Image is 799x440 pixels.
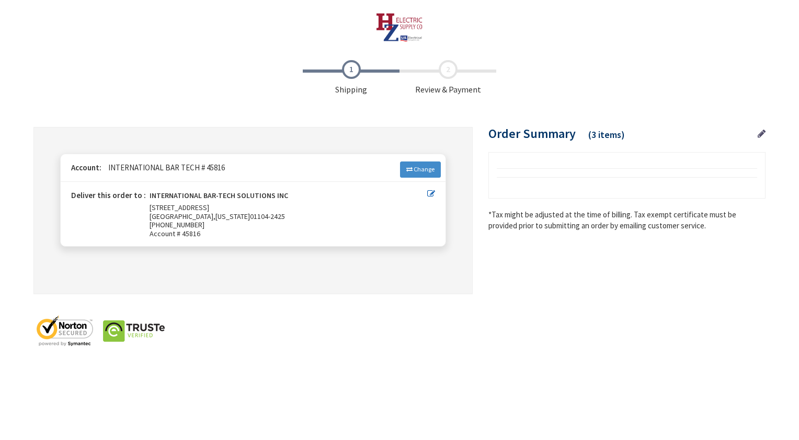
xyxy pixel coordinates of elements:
span: Order Summary [488,125,576,142]
span: Review & Payment [399,60,496,96]
a: Change [400,161,441,177]
span: Account # 45816 [150,229,427,238]
strong: Account: [71,163,101,172]
img: norton-seal.png [33,315,96,346]
span: Change [414,165,435,173]
strong: INTERNATIONAL BAR-TECH SOLUTIONS INC [150,191,288,203]
strong: Deliver this order to : [71,190,146,200]
img: truste-seal.png [102,315,165,346]
span: [PHONE_NUMBER] [150,220,204,229]
span: [GEOGRAPHIC_DATA], [150,212,215,221]
span: 01104-2425 [250,212,285,221]
span: [STREET_ADDRESS] [150,203,209,212]
span: [US_STATE] [215,212,250,221]
span: (3 items) [588,129,625,141]
span: INTERNATIONAL BAR TECH # 45816 [103,163,225,172]
span: Shipping [303,60,399,96]
: *Tax might be adjusted at the time of billing. Tax exempt certificate must be provided prior to s... [488,209,766,231]
img: HZ Electric Supply [376,13,424,42]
